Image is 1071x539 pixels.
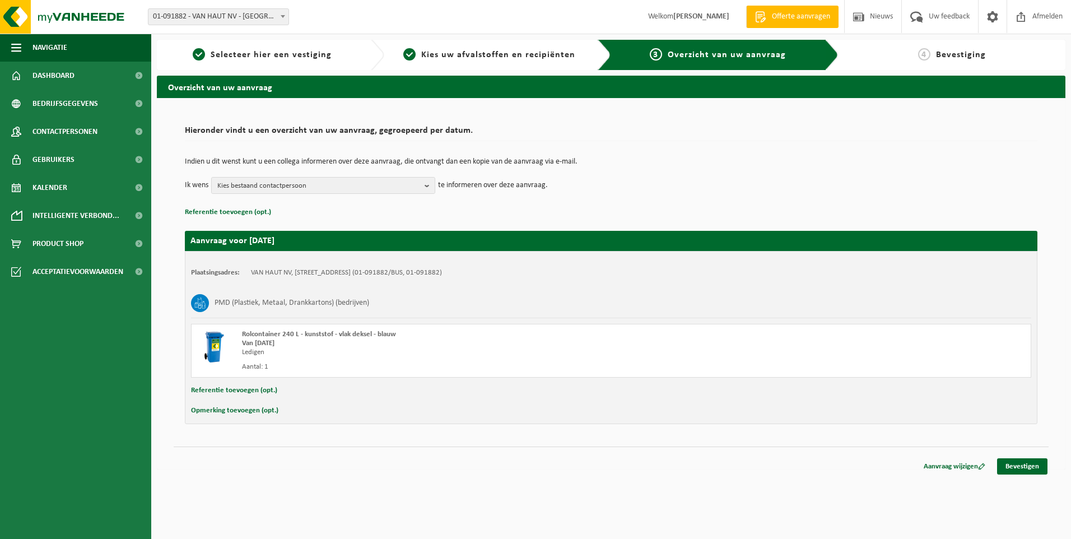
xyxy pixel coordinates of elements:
[746,6,839,28] a: Offerte aanvragen
[390,48,589,62] a: 2Kies uw afvalstoffen en recipiënten
[936,50,986,59] span: Bevestiging
[32,146,74,174] span: Gebruikers
[211,177,435,194] button: Kies bestaand contactpersoon
[148,8,289,25] span: 01-091882 - VAN HAUT NV - KRUIBEKE
[668,50,786,59] span: Overzicht van uw aanvraag
[403,48,416,61] span: 2
[915,458,994,475] a: Aanvraag wijzigen
[421,50,575,59] span: Kies uw afvalstoffen en recipiënten
[32,34,67,62] span: Navigatie
[32,230,83,258] span: Product Shop
[32,62,74,90] span: Dashboard
[242,348,656,357] div: Ledigen
[32,118,97,146] span: Contactpersonen
[32,90,98,118] span: Bedrijfsgegevens
[215,294,369,312] h3: PMD (Plastiek, Metaal, Drankkartons) (bedrijven)
[211,50,332,59] span: Selecteer hier een vestiging
[185,126,1037,141] h2: Hieronder vindt u een overzicht van uw aanvraag, gegroepeerd per datum.
[191,403,278,418] button: Opmerking toevoegen (opt.)
[769,11,833,22] span: Offerte aanvragen
[650,48,662,61] span: 3
[197,330,231,364] img: WB-0240-HPE-BE-01.png
[673,12,729,21] strong: [PERSON_NAME]
[191,269,240,276] strong: Plaatsingsadres:
[32,174,67,202] span: Kalender
[242,363,656,371] div: Aantal: 1
[251,268,442,277] td: VAN HAUT NV, [STREET_ADDRESS] (01-091882/BUS, 01-091882)
[157,76,1065,97] h2: Overzicht van uw aanvraag
[242,340,274,347] strong: Van [DATE]
[918,48,930,61] span: 4
[193,48,205,61] span: 1
[32,202,119,230] span: Intelligente verbond...
[217,178,420,194] span: Kies bestaand contactpersoon
[148,9,288,25] span: 01-091882 - VAN HAUT NV - KRUIBEKE
[162,48,362,62] a: 1Selecteer hier een vestiging
[185,158,1037,166] p: Indien u dit wenst kunt u een collega informeren over deze aanvraag, die ontvangt dan een kopie v...
[185,205,271,220] button: Referentie toevoegen (opt.)
[997,458,1047,475] a: Bevestigen
[190,236,274,245] strong: Aanvraag voor [DATE]
[32,258,123,286] span: Acceptatievoorwaarden
[191,383,277,398] button: Referentie toevoegen (opt.)
[185,177,208,194] p: Ik wens
[438,177,548,194] p: te informeren over deze aanvraag.
[242,331,396,338] span: Rolcontainer 240 L - kunststof - vlak deksel - blauw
